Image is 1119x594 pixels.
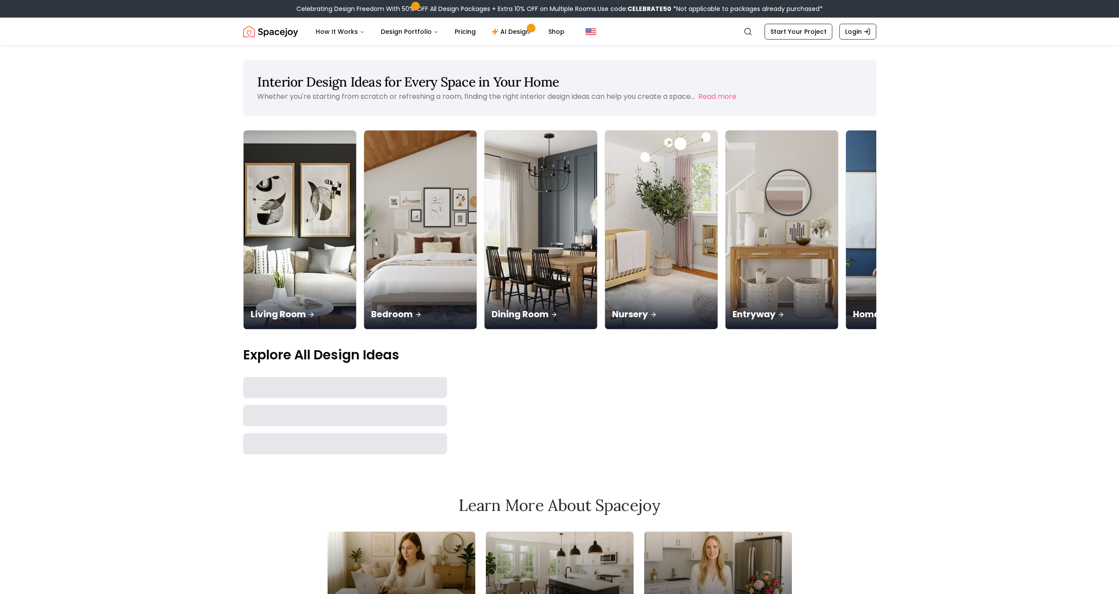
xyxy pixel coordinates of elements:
[541,23,572,40] a: Shop
[309,23,572,40] nav: Main
[448,23,483,40] a: Pricing
[243,130,357,330] a: Living RoomLiving Room
[733,308,831,320] p: Entryway
[605,130,718,330] a: NurseryNursery
[605,130,718,329] img: Nursery
[671,4,823,13] span: *Not applicable to packages already purchased*
[309,23,372,40] button: How It Works
[612,308,711,320] p: Nursery
[598,4,671,13] span: Use code:
[244,130,356,329] img: Living Room
[364,130,477,330] a: BedroomBedroom
[243,23,298,40] a: Spacejoy
[484,130,598,330] a: Dining RoomDining Room
[257,74,862,90] h1: Interior Design Ideas for Every Space in Your Home
[485,130,597,329] img: Dining Room
[492,308,590,320] p: Dining Room
[374,23,446,40] button: Design Portfolio
[296,4,823,13] div: Celebrating Design Freedom With 50% OFF All Design Packages + Extra 10% OFF on Multiple Rooms.
[257,91,695,101] p: Whether you're starting from scratch or refreshing a room, finding the right interior design idea...
[846,130,959,329] img: Home Office
[371,308,470,320] p: Bedroom
[846,130,959,330] a: Home OfficeHome Office
[328,496,792,514] h2: Learn More About Spacejoy
[725,130,838,329] img: Entryway
[243,347,876,363] p: Explore All Design Ideas
[364,130,477,329] img: Bedroom
[853,308,951,320] p: Home Office
[243,23,298,40] img: Spacejoy Logo
[839,24,876,40] a: Login
[485,23,539,40] a: AI Design
[243,18,876,46] nav: Global
[586,26,596,37] img: United States
[251,308,349,320] p: Living Room
[698,91,736,102] button: Read more
[627,4,671,13] b: CELEBRATE50
[725,130,838,330] a: EntrywayEntryway
[765,24,832,40] a: Start Your Project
